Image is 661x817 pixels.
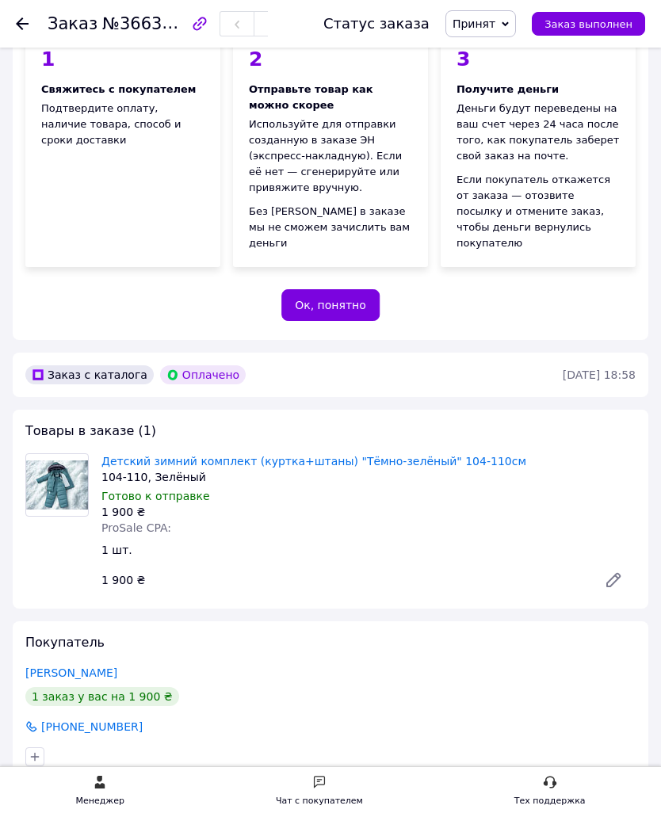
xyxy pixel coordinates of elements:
[101,455,526,468] a: Детский зимний комплект (куртка+штаны) "Тёмно-зелёный" 104-110см
[41,83,196,95] span: Свяжитесь с покупателем
[160,365,246,384] div: Оплачено
[514,793,586,809] div: Тех поддержка
[457,101,620,164] div: Деньги будут переведены на ваш счет через 24 часа после того, как покупатель заберет свой заказ н...
[249,116,412,196] div: Используйте для отправки созданную в заказе ЭН (экспресс-накладную). Если её нет — сгенерируйте и...
[25,635,105,650] span: Покупатель
[25,423,156,438] span: Товары в заказе (1)
[249,49,412,69] div: 2
[323,16,430,32] div: Статус заказа
[101,469,636,485] div: 104-110, Зелёный
[563,368,636,381] time: [DATE] 18:58
[41,49,204,69] div: 1
[102,13,215,33] span: №366348424
[25,33,220,267] div: Подтвердите оплату, наличие товара, способ и сроки доставки
[95,569,585,591] div: 1 900 ₴
[25,666,117,679] a: [PERSON_NAME]
[457,83,559,95] span: Получите деньги
[591,564,636,596] a: Редактировать
[16,16,29,32] div: Вернуться назад
[24,719,144,735] a: [PHONE_NUMBER]
[26,460,88,510] img: Детский зимний комплект (куртка+штаны) "Тёмно-зелёный" 104-110см
[25,687,179,706] div: 1 заказ у вас на 1 900 ₴
[101,521,171,534] span: ProSale CPA:
[276,793,363,809] div: Чат с покупателем
[40,719,144,735] span: [PHONE_NUMBER]
[101,504,636,520] div: 1 900 ₴
[453,17,495,30] span: Принят
[25,365,154,384] div: Заказ с каталога
[249,204,412,251] div: Без [PERSON_NAME] в заказе мы не сможем зачислить вам деньги
[95,539,642,561] div: 1 шт.
[48,14,97,33] span: Заказ
[457,49,620,69] div: 3
[457,172,620,251] div: Если покупатель откажется от заказа — отозвите посылку и отмените заказ, чтобы деньги вернулись п...
[532,12,645,36] button: Заказ выполнен
[544,18,632,30] span: Заказ выполнен
[249,83,373,111] span: Отправьте товар как можно скорее
[101,490,210,502] span: Готово к отправке
[75,793,124,809] div: Менеджер
[281,289,380,321] button: Ок, понятно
